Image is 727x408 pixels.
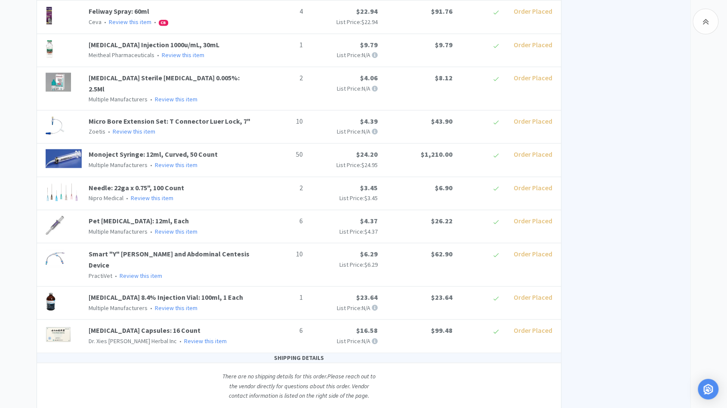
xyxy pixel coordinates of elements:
img: 1890c2e5d9d443d987cc70b32f07e3aa_777370.png [46,40,53,58]
span: • [178,337,183,345]
span: $22.94 [356,7,378,15]
span: Order Placed [514,73,552,82]
p: 6 [260,325,303,336]
p: List Price: [310,227,378,236]
span: Order Placed [514,183,552,192]
p: 10 [260,249,303,260]
span: $6.90 [435,183,453,192]
span: $22.94 [361,18,378,26]
a: [MEDICAL_DATA] Sterile [MEDICAL_DATA] 0.005%: 2.5Ml [89,73,240,93]
span: Order Placed [514,293,552,301]
a: Review this item [113,128,155,135]
span: $26.22 [431,216,453,225]
span: $8.12 [435,73,453,82]
span: Order Placed [514,250,552,258]
span: $43.90 [431,117,453,125]
a: Review this item [155,161,197,169]
span: • [103,18,108,26]
span: Zoetis [89,128,105,135]
a: Review this item [155,304,197,312]
a: Review this item [162,51,204,59]
p: 50 [260,149,303,160]
a: Needle: 22ga x 0.75", 100 Count [89,183,184,192]
span: $6.29 [364,261,378,268]
p: List Price: [310,193,378,203]
p: List Price: [310,160,378,170]
span: Dr. Xies [PERSON_NAME] Herbal Inc [89,337,177,345]
span: Order Placed [514,150,552,158]
p: List Price: N/A [310,127,378,136]
a: Micro Bore Extension Set: T Connector Luer Lock, 7" [89,117,250,125]
p: 6 [260,216,303,227]
p: 1 [260,292,303,303]
a: Review this item [131,194,173,202]
span: $1,210.00 [421,150,453,158]
span: • [114,272,118,280]
span: • [149,304,154,312]
a: Pet [MEDICAL_DATA]: 12ml, Each [89,216,189,225]
img: 198c5673b11143c5ad5d472067831df0_18294.png [46,116,65,135]
span: Nipro Medical [89,194,123,202]
p: List Price: N/A [310,84,378,93]
span: Meitheal Pharmaceuticals [89,51,154,59]
p: List Price: [310,17,378,27]
a: [MEDICAL_DATA] Capsules: 16 Count [89,326,200,335]
span: $6.29 [360,250,378,258]
a: [MEDICAL_DATA] Injection 1000u/mL, 30mL [89,40,219,49]
span: $3.45 [360,183,378,192]
img: ccf8c0a68e3541f6a28a3d93f6b8c78b_1649.png [46,149,82,168]
img: 4374c3541fc64dcb89e4199e0b2f3a8a_380037.png [46,183,79,201]
span: $24.20 [356,150,378,158]
span: Ceva [89,18,102,26]
span: Multiple Manufacturers [89,161,148,169]
span: $91.76 [431,7,453,15]
span: $23.64 [356,293,378,301]
span: Multiple Manufacturers [89,304,148,312]
span: CB [159,20,168,25]
span: Order Placed [514,40,552,49]
p: 4 [260,6,303,17]
p: List Price: [310,260,378,269]
span: $99.48 [431,326,453,335]
span: Order Placed [514,7,552,15]
span: Multiple Manufacturers [89,228,148,235]
p: 2 [260,73,303,84]
a: Smart "Y" [PERSON_NAME] and Abdominal Centesis Device [89,250,250,269]
img: 7aa00972ee66481b902fa5e7b8496cfb_6840.png [46,292,56,311]
p: 2 [260,183,303,194]
img: 5fb9fc660c124967aece1fda0be9a02d_2550.png [46,249,65,268]
img: 00fc48db267e475595f45fcf61a847c7_2007.png [46,216,65,234]
a: Review this item [155,228,197,235]
p: List Price: N/A [310,303,378,313]
span: $24.95 [361,161,378,169]
span: • [125,194,129,202]
span: • [149,161,154,169]
span: Order Placed [514,326,552,335]
p: List Price: N/A [310,336,378,346]
span: Order Placed [514,216,552,225]
span: Multiple Manufacturers [89,95,148,103]
span: $16.58 [356,326,378,335]
span: Order Placed [514,117,552,125]
span: $4.37 [364,228,378,235]
div: Open Intercom Messenger [698,379,718,399]
div: SHIPPING DETAILS [37,353,561,363]
img: 061b63b45ac9448aab46f6c96ef24c27_154599.png [46,73,71,91]
span: PractiVet [89,272,112,280]
span: • [149,95,154,103]
a: Monoject Syringe: 12ml, Curved, 50 Count [89,150,218,158]
span: $9.79 [360,40,378,49]
a: Review this item [155,95,197,103]
span: $4.39 [360,117,378,125]
span: $62.90 [431,250,453,258]
span: $4.06 [360,73,378,82]
span: $9.79 [435,40,453,49]
a: Feliway Spray: 60ml [89,7,149,15]
p: List Price: N/A [310,50,378,60]
a: Review this item [109,18,151,26]
a: Review this item [184,337,227,345]
a: Review this item [120,272,162,280]
img: d28b08391a0c4caea2ed8d0b75b31e5f_569241.png [46,325,71,344]
p: 10 [260,116,303,127]
i: There are no shipping details for this order. Please reach out to the vendor directly for questio... [222,372,376,399]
